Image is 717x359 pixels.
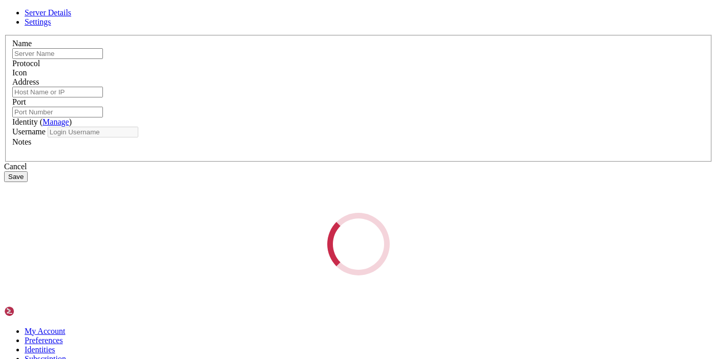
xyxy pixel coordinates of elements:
[12,117,72,126] label: Identity
[25,336,63,345] a: Preferences
[12,107,103,117] input: Port Number
[25,327,66,335] a: My Account
[324,210,392,278] div: Loading...
[25,345,55,354] a: Identities
[25,17,51,26] a: Settings
[4,171,28,182] button: Save
[25,8,71,17] a: Server Details
[12,39,32,48] label: Name
[12,87,103,97] input: Host Name or IP
[43,117,69,126] a: Manage
[4,306,63,316] img: Shellngn
[12,127,46,136] label: Username
[40,117,72,126] span: ( )
[12,68,27,77] label: Icon
[12,97,26,106] label: Port
[48,127,138,137] input: Login Username
[12,77,39,86] label: Address
[12,59,40,68] label: Protocol
[4,162,713,171] div: Cancel
[12,48,103,59] input: Server Name
[12,137,31,146] label: Notes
